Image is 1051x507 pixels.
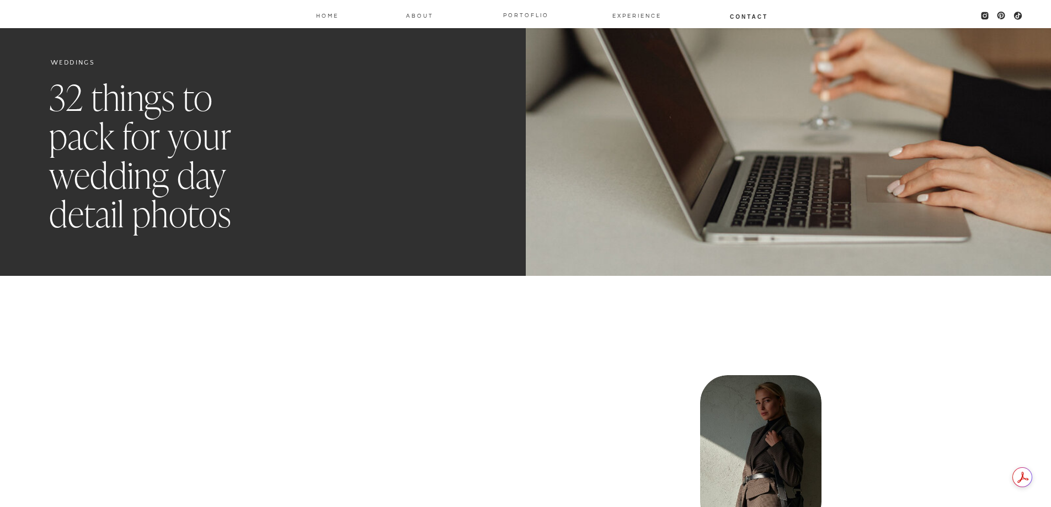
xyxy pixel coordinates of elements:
[499,10,553,19] a: PORTOFLIO
[612,10,653,19] a: EXPERIENCE
[316,10,340,19] a: Home
[729,12,769,20] a: Contact
[51,59,95,66] a: Weddings
[406,10,434,19] a: About
[49,79,282,235] h1: 32 things to pack for your wedding day detail photos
